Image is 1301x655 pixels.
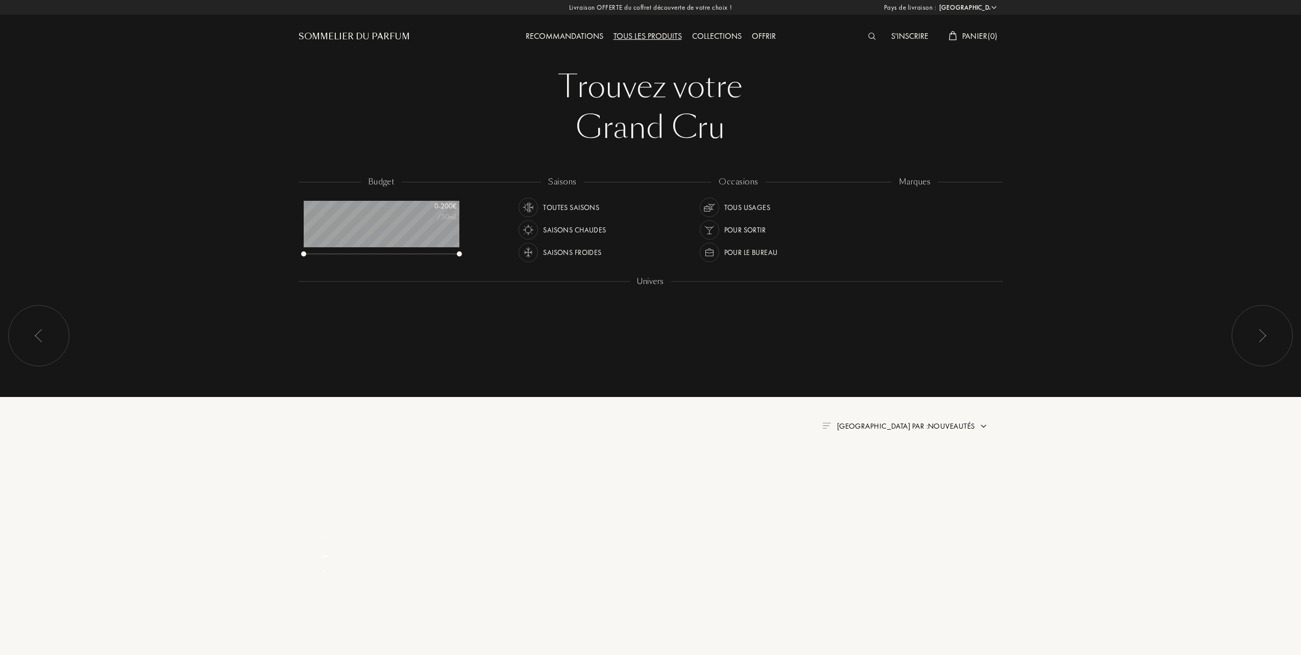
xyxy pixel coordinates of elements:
[305,610,345,650] img: pf_empty.png
[543,243,601,262] div: Saisons froides
[406,201,457,212] div: 0 - 200 €
[299,31,410,43] a: Sommelier du Parfum
[521,31,608,41] a: Recommandations
[837,421,975,431] span: [GEOGRAPHIC_DATA] par : Nouveautés
[541,176,583,188] div: saisons
[687,30,747,43] div: Collections
[702,245,717,260] img: usage_occasion_work_white.svg
[521,223,535,237] img: usage_season_hot_white.svg
[724,220,766,240] div: Pour sortir
[724,243,778,262] div: Pour le bureau
[892,176,938,188] div: marques
[608,30,687,43] div: Tous les produits
[962,31,998,41] span: Panier ( 0 )
[608,31,687,41] a: Tous les produits
[521,200,535,215] img: usage_season_average_white.svg
[886,30,934,43] div: S'inscrire
[305,461,345,502] img: pf_empty.png
[702,223,717,237] img: usage_occasion_party_white.svg
[303,529,348,540] div: _
[303,541,348,561] div: _
[949,31,957,40] img: cart_white.svg
[1258,329,1266,342] img: arr_left.svg
[711,176,765,188] div: occasions
[521,245,535,260] img: usage_season_cold_white.svg
[724,198,771,217] div: Tous usages
[979,422,988,430] img: arrow.png
[543,198,599,217] div: Toutes saisons
[886,31,934,41] a: S'inscrire
[35,329,43,342] img: arr_left.svg
[630,276,671,288] div: Univers
[687,31,747,41] a: Collections
[702,200,717,215] img: usage_occasion_all_white.svg
[868,33,876,40] img: search_icn_white.svg
[303,563,348,573] div: _
[306,107,995,148] div: Grand Cru
[822,423,830,429] img: filter_by.png
[406,212,457,222] div: /50mL
[884,3,937,13] span: Pays de livraison :
[306,66,995,107] div: Trouvez votre
[543,220,606,240] div: Saisons chaudes
[747,30,781,43] div: Offrir
[747,31,781,41] a: Offrir
[521,30,608,43] div: Recommandations
[361,176,402,188] div: budget
[990,4,998,11] img: arrow_w.png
